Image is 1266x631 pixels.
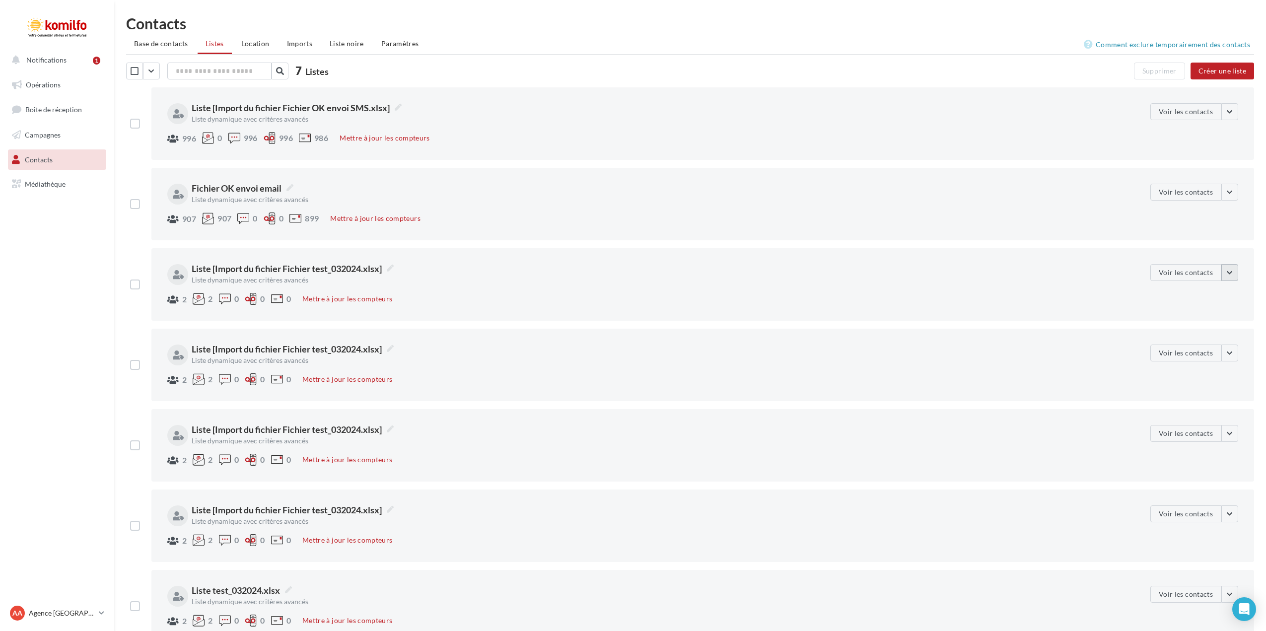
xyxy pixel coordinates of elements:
span: Liste [Import du fichier Fichier test_032024.xlsx] [192,262,394,275]
span: Notifications [26,56,67,64]
span: 0 [217,134,222,142]
span: 986 [314,134,328,142]
span: Liste [Import du fichier Fichier test_032024.xlsx] [192,343,394,355]
span: 0 [260,456,265,464]
button: Voir les contacts [1150,586,1221,603]
div: Liste dynamique avec critères avancés [192,116,815,123]
span: 0 [260,375,265,383]
span: Imports [287,39,312,48]
div: Liste dynamique avec critères avancés [192,437,815,444]
span: 2 [208,456,212,464]
button: Voir les contacts [1150,505,1221,522]
div: 1 [93,57,100,65]
span: 2 [208,375,212,383]
span: 2 [182,456,187,464]
span: 2 [182,295,187,303]
span: 996 [244,134,258,142]
span: 0 [286,456,291,464]
span: 0 [234,456,239,464]
a: AA Agence [GEOGRAPHIC_DATA] [8,604,106,623]
span: Médiathèque [25,180,66,188]
span: AA [12,608,22,618]
a: Contacts [6,149,108,170]
span: Campagnes [25,131,61,139]
span: 2 [208,536,212,544]
button: Mettre à jour les compteurs [298,293,396,305]
span: Liste test_032024.xlsx [192,584,292,597]
span: Liste noire [330,39,364,48]
span: 2 [182,537,187,545]
div: Liste dynamique avec critères avancés [192,598,815,605]
span: 0 [234,617,239,625]
span: 907 [182,215,196,223]
span: 0 [260,617,265,625]
span: 0 [234,295,239,303]
div: Liste dynamique avec critères avancés [192,518,815,525]
span: 907 [217,214,231,222]
span: 2 [208,295,212,303]
span: 2 [182,617,187,625]
button: Voir les contacts [1150,425,1221,442]
span: 996 [182,135,196,142]
div: Open Intercom Messenger [1232,597,1256,621]
span: 0 [286,375,291,383]
span: 2 [208,617,212,625]
span: Liste [Import du fichier Fichier test_032024.xlsx] [192,423,394,436]
a: Campagnes [6,125,108,145]
button: Mettre à jour les compteurs [326,212,424,224]
span: Listes [305,66,329,77]
span: 0 [286,536,291,544]
span: 0 [260,536,265,544]
div: Liste dynamique avec critères avancés [192,196,815,203]
a: Comment exclure temporairement des contacts [1084,39,1254,51]
a: Boîte de réception [6,99,108,120]
span: 0 [253,214,257,222]
h1: Contacts [126,16,1254,31]
span: 0 [279,214,283,222]
a: Opérations [6,74,108,95]
span: Location [241,39,270,48]
button: Mettre à jour les compteurs [298,615,396,627]
button: Supprimer [1134,63,1185,79]
div: Liste dynamique avec critères avancés [192,357,815,364]
button: Voir les contacts [1150,345,1221,361]
span: Fichier OK envoi email [192,182,293,195]
span: Contacts [25,155,53,163]
button: Mettre à jour les compteurs [298,373,396,385]
p: Agence [GEOGRAPHIC_DATA] [29,608,95,618]
button: Mettre à jour les compteurs [298,454,396,466]
span: 0 [234,375,239,383]
span: Base de contacts [134,39,188,48]
button: Créer une liste [1191,63,1254,79]
span: 899 [305,214,319,222]
span: 0 [234,536,239,544]
button: Voir les contacts [1150,184,1221,201]
span: 2 [182,376,187,384]
span: 0 [286,295,291,303]
span: Paramètres [381,39,419,48]
button: Voir les contacts [1150,264,1221,281]
button: Mettre à jour les compteurs [336,132,433,144]
span: 0 [260,295,265,303]
a: Médiathèque [6,174,108,195]
span: Liste [Import du fichier Fichier test_032024.xlsx] [192,503,394,516]
span: 0 [286,617,291,625]
span: 7 [295,63,302,78]
button: Voir les contacts [1150,103,1221,120]
span: Opérations [26,80,61,89]
button: Notifications 1 [6,50,104,70]
button: Mettre à jour les compteurs [298,534,396,546]
div: Liste dynamique avec critères avancés [192,277,815,283]
span: 996 [279,134,293,142]
span: Boîte de réception [25,105,82,114]
span: Liste [Import du fichier Fichier OK envoi SMS.xlsx] [192,101,402,114]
